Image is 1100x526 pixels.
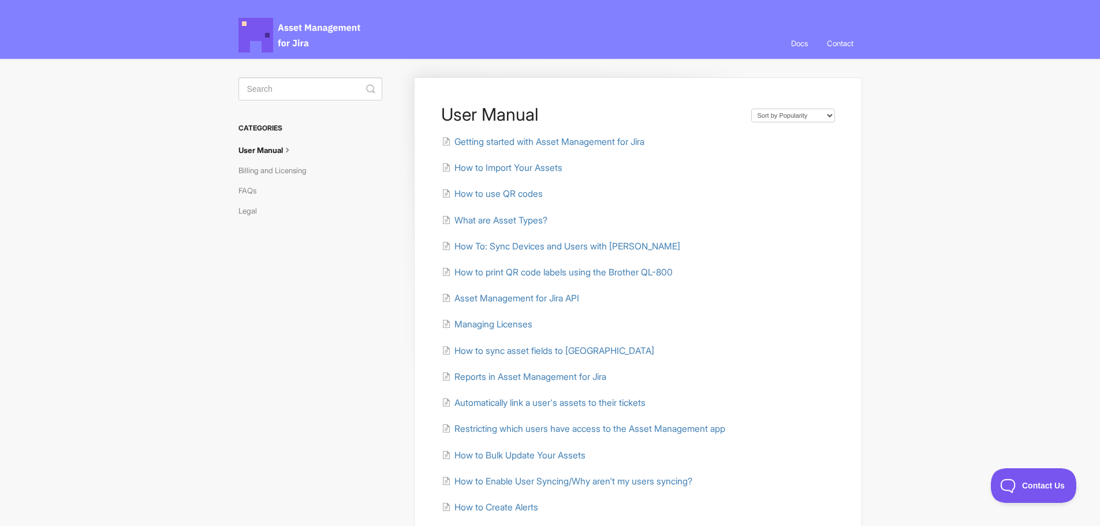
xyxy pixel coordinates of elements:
input: Search [238,77,382,100]
h3: Categories [238,118,382,139]
span: Automatically link a user's assets to their tickets [454,397,646,408]
a: How to use QR codes [442,188,543,199]
span: How to print QR code labels using the Brother QL-800 [454,267,673,278]
span: How to Enable User Syncing/Why aren't my users syncing? [454,476,692,487]
a: How To: Sync Devices and Users with [PERSON_NAME] [442,241,680,252]
select: Page reloads on selection [751,109,835,122]
a: Automatically link a user's assets to their tickets [442,397,646,408]
span: How To: Sync Devices and Users with [PERSON_NAME] [454,241,680,252]
a: Docs [782,28,816,59]
span: How to Import Your Assets [454,162,562,173]
span: How to Create Alerts [454,502,538,513]
span: How to use QR codes [454,188,543,199]
a: How to Enable User Syncing/Why aren't my users syncing? [442,476,692,487]
a: Asset Management for Jira API [442,293,579,304]
a: How to Import Your Assets [442,162,562,173]
span: How to sync asset fields to [GEOGRAPHIC_DATA] [454,345,654,356]
h1: User Manual [441,104,739,125]
span: Reports in Asset Management for Jira [454,371,606,382]
a: Legal [238,202,266,220]
a: FAQs [238,181,265,200]
a: What are Asset Types? [442,215,547,226]
a: Managing Licenses [442,319,532,330]
span: Restricting which users have access to the Asset Management app [454,423,725,434]
a: How to sync asset fields to [GEOGRAPHIC_DATA] [442,345,654,356]
span: Getting started with Asset Management for Jira [454,136,644,147]
span: How to Bulk Update Your Assets [454,450,586,461]
a: Reports in Asset Management for Jira [442,371,606,382]
a: How to print QR code labels using the Brother QL-800 [442,267,673,278]
span: Asset Management for Jira Docs [238,18,362,53]
span: Managing Licenses [454,319,532,330]
a: Contact [818,28,862,59]
iframe: Toggle Customer Support [991,468,1077,503]
a: Getting started with Asset Management for Jira [442,136,644,147]
a: Billing and Licensing [238,161,315,180]
a: User Manual [238,141,302,159]
a: How to Create Alerts [442,502,538,513]
span: Asset Management for Jira API [454,293,579,304]
span: What are Asset Types? [454,215,547,226]
a: Restricting which users have access to the Asset Management app [442,423,725,434]
a: How to Bulk Update Your Assets [442,450,586,461]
